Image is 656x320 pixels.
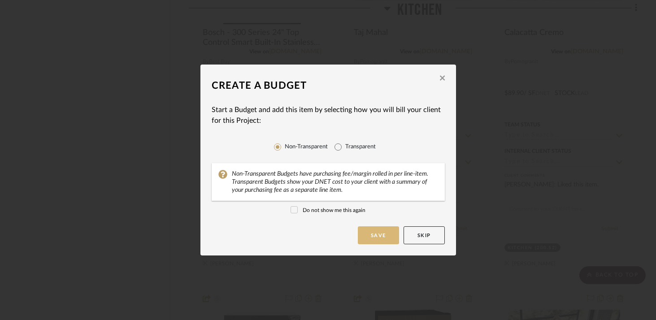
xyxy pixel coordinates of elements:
button: Skip [404,226,445,244]
button: Save [358,226,399,244]
label: Do not show me this again [291,206,365,214]
div: Non-Transparent Budgets have purchasing fee/margin rolled in per line-item. Transparent Budgets s... [232,170,438,194]
p: Start a Budget and add this item by selecting how you will bill your client for this Project: [212,104,445,126]
label: Transparent [345,143,376,151]
label: Non-Transparent [285,143,328,151]
div: Create a Budget [212,76,445,95]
